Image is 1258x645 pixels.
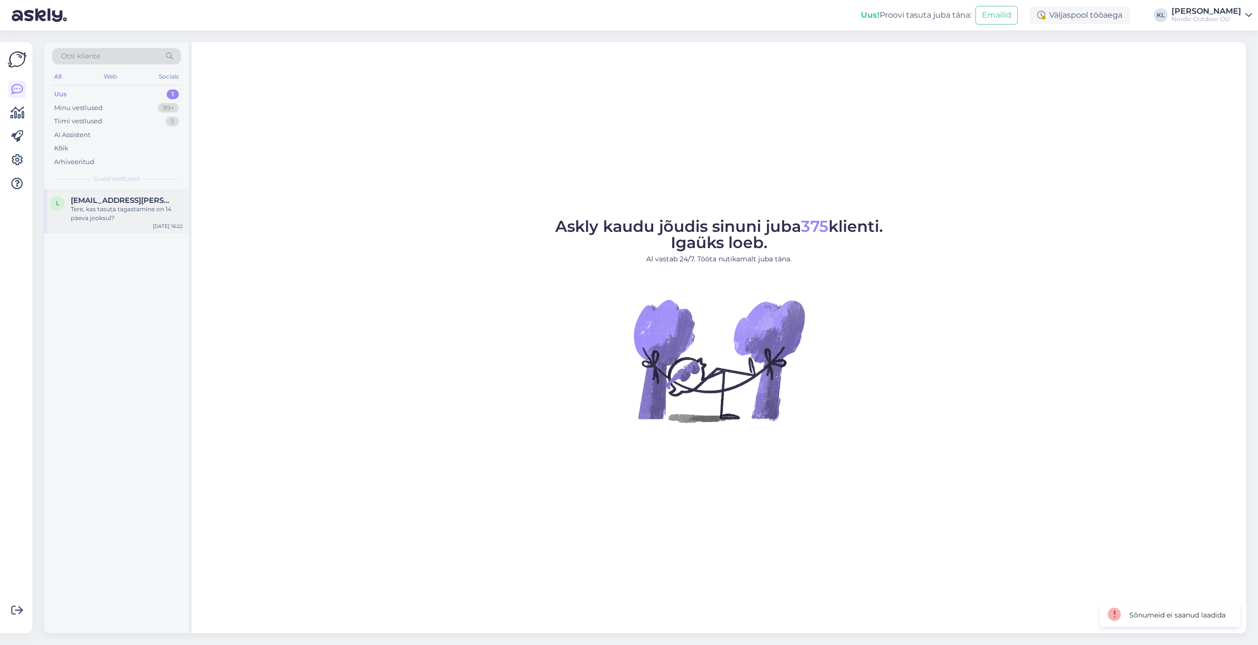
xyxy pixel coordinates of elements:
[1172,7,1252,23] a: [PERSON_NAME]Nordic Outdoor OÜ
[158,103,179,113] div: 99+
[56,199,59,207] span: l
[1154,8,1168,22] div: KL
[8,50,27,69] img: Askly Logo
[54,116,102,126] div: Tiimi vestlused
[54,89,67,99] div: Uus
[975,6,1018,25] button: Emailid
[61,51,100,61] span: Otsi kliente
[102,70,119,83] div: Web
[555,217,883,252] span: Askly kaudu jõudis sinuni juba klienti. Igaüks loeb.
[94,174,140,183] span: Uued vestlused
[555,254,883,264] p: AI vastab 24/7. Tööta nutikamalt juba täna.
[52,70,63,83] div: All
[71,196,173,205] span: liina.berg@hotmail.com
[153,223,183,230] div: [DATE] 16:22
[861,9,972,21] div: Proovi tasuta juba täna:
[1172,7,1241,15] div: [PERSON_NAME]
[1029,6,1130,24] div: Väljaspool tööaega
[167,89,179,99] div: 1
[801,217,829,236] span: 375
[54,157,94,167] div: Arhiveeritud
[71,205,183,223] div: Tere, kas tasuta tagastamine on 14 päeva jooksul?
[54,130,90,140] div: AI Assistent
[630,272,807,449] img: No Chat active
[54,103,103,113] div: Minu vestlused
[157,70,181,83] div: Socials
[1172,15,1241,23] div: Nordic Outdoor OÜ
[1129,610,1226,620] div: Sõnumeid ei saanud laadida
[861,10,880,20] b: Uus!
[166,116,179,126] div: 5
[54,143,68,153] div: Kõik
